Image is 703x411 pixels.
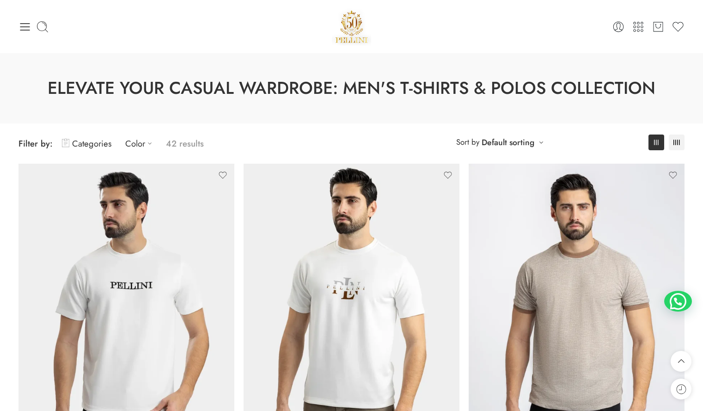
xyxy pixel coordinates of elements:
[652,20,665,33] a: Cart
[672,20,685,33] a: Wishlist
[482,136,534,149] a: Default sorting
[332,7,372,46] a: Pellini -
[125,133,157,154] a: Color
[332,7,372,46] img: Pellini
[18,137,53,150] span: Filter by:
[23,76,680,100] h1: Elevate Your Casual Wardrobe: Men's T-Shirts & Polos Collection
[456,135,479,150] span: Sort by
[612,20,625,33] a: Login / Register
[166,133,204,154] p: 42 results
[62,133,111,154] a: Categories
